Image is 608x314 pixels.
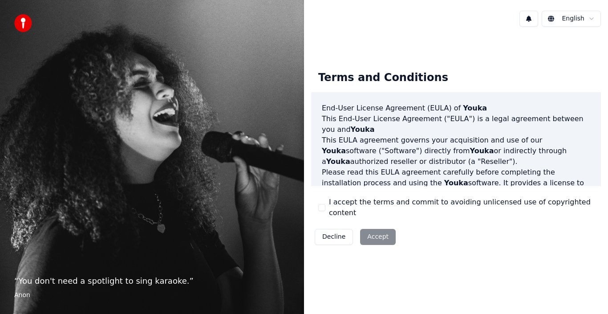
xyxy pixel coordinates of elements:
[326,157,350,166] span: Youka
[322,147,346,155] span: Youka
[329,197,594,218] label: I accept the terms and commit to avoiding unlicensed use of copyrighted content
[14,275,290,287] p: “ You don't need a spotlight to sing karaoke. ”
[463,104,487,112] span: Youka
[315,229,353,245] button: Decline
[14,14,32,32] img: youka
[311,64,455,92] div: Terms and Conditions
[322,103,590,114] h3: End-User License Agreement (EULA) of
[14,291,290,300] footer: Anon
[351,125,375,134] span: Youka
[322,114,590,135] p: This End-User License Agreement ("EULA") is a legal agreement between you and
[322,135,590,167] p: This EULA agreement governs your acquisition and use of our software ("Software") directly from o...
[470,147,494,155] span: Youka
[444,179,468,187] span: Youka
[322,167,590,210] p: Please read this EULA agreement carefully before completing the installation process and using th...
